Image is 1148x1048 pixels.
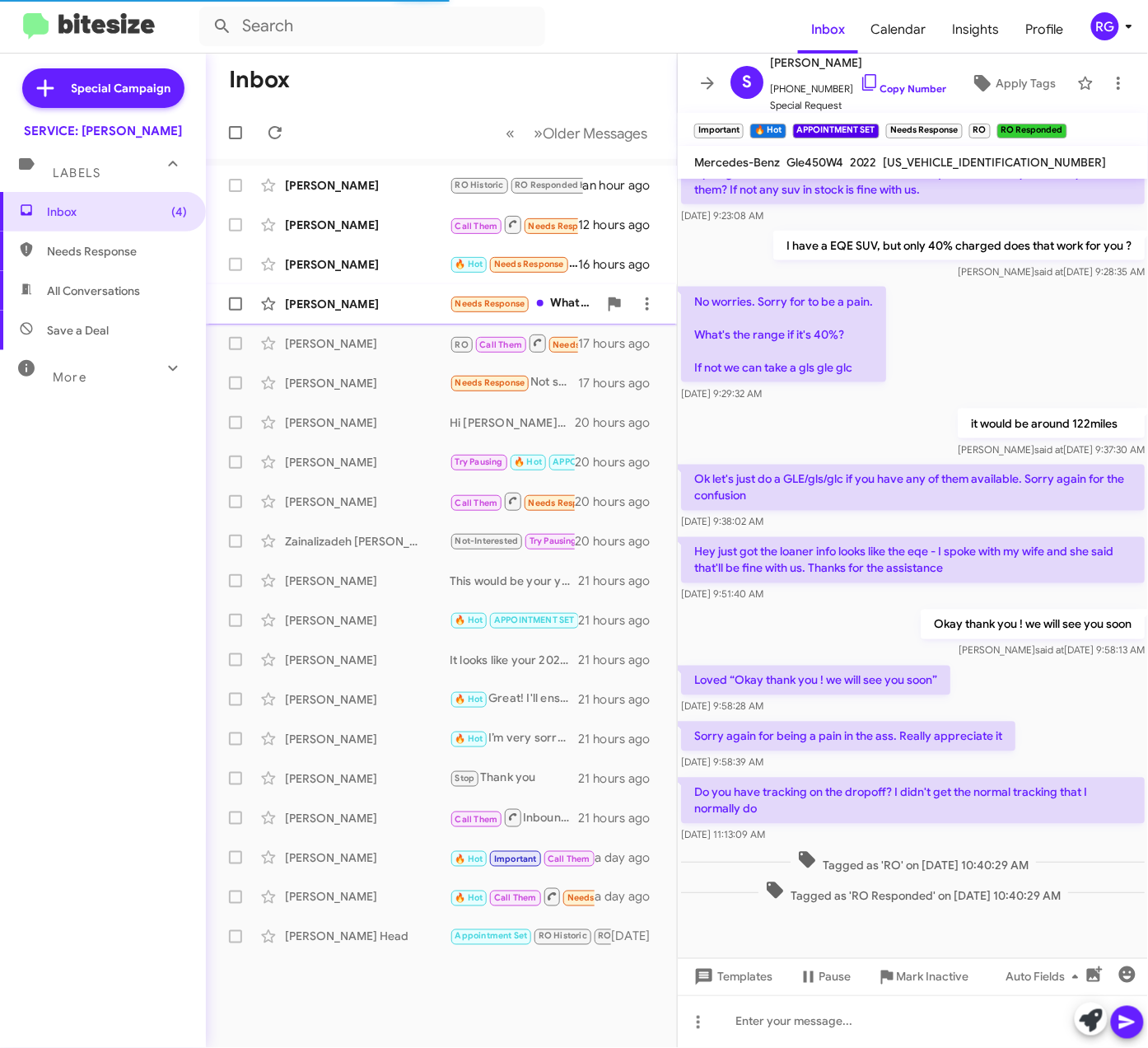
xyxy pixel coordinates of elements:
div: 21 hours ago [578,810,664,826]
div: 21 hours ago [578,612,664,629]
span: 🔥 Hot [455,694,483,704]
span: [PERSON_NAME] [DATE] 9:28:35 AM [958,265,1145,278]
small: 🔥 Hot [750,124,786,138]
div: 21 hours ago [578,691,664,708]
span: » [534,123,543,143]
span: said at [1034,265,1063,278]
span: Profile [1013,6,1077,54]
div: a day ago [595,849,664,866]
span: Stop [455,773,475,784]
span: [PERSON_NAME] [DATE] 9:37:30 AM [958,443,1145,456]
span: Call Them [479,339,522,350]
div: [PERSON_NAME] [285,256,450,273]
span: Gle450W4 [786,155,843,170]
button: Mark Inactive [864,962,982,992]
span: All Conversations [47,283,140,299]
div: I’m very sorry to hear about the missed appointments and the inconvenience it caused. I completel... [450,729,578,748]
span: Auto Fields [1006,962,1085,992]
span: Needs Response [567,893,637,904]
div: Inbound Call [450,333,578,353]
span: Apply Tags [996,68,1056,98]
div: It looks like your 2024 EQE requires service every 20,000 or 2 years. If this does not apply to y... [450,652,578,668]
div: SERVICE: [PERSON_NAME] [24,123,182,139]
p: Do you have tracking on the dropoff? I didn't get the normal tracking that I normally do [681,778,1145,824]
div: 21 hours ago [578,731,664,747]
span: [DATE] 9:23:08 AM [681,209,763,222]
div: 21 hours ago [578,770,664,787]
small: RO [969,124,991,138]
div: [PERSON_NAME] [285,849,450,866]
span: [DATE] 9:58:39 AM [681,756,763,769]
span: 🔥 Hot [455,893,483,904]
button: Templates [678,962,786,992]
span: More [53,370,86,385]
div: 16 hours ago [578,256,664,273]
a: Special Campaign [22,68,184,108]
span: [US_VEHICLE_IDENTIFICATION_NUMBER] [884,155,1107,170]
div: Inbound Call [450,847,595,868]
div: This would be your yearly Service A maintenance, and the coupon applies toward this service. [450,573,578,589]
span: 🔥 Hot [514,456,542,467]
div: [PERSON_NAME] [285,652,450,668]
div: A loaner* [450,175,583,194]
span: 2022 [850,155,877,170]
div: [PERSON_NAME] [285,573,450,589]
p: No worries. Sorry for to be a pain. What's the range if it's 40%? If not we can take a gls gle glc [681,287,886,382]
input: Search [199,7,545,46]
div: 20 hours ago [575,454,664,470]
span: Older Messages [543,124,647,143]
span: [PHONE_NUMBER] [770,73,946,97]
span: RO Responded Historic [599,931,698,942]
p: Hey just got the loaner info looks like the eqe - I spoke with my wife and she said that'll be fi... [681,537,1145,583]
div: What level/type of service ? [450,294,598,313]
small: APPOINTMENT SET [793,124,880,138]
div: 17 hours ago [578,335,664,352]
div: Great! I'll ensure everything is set for the home pickup [DATE] between 11 am and 12 pm. If you n... [450,690,578,709]
span: [DATE] 9:51:40 AM [681,588,763,601]
div: 20 hours ago [575,533,664,550]
div: Not satisfied. We have another flat tire right now just a week after this flat tire. We had a sus... [450,373,578,392]
p: Loved “Okay thank you ! we will see you soon” [681,666,950,695]
span: Mark Inactive [897,962,969,992]
span: Special Request [770,97,946,114]
span: APPOINTMENT SET [494,615,575,625]
p: Apologies for the confusion I had meant the eqs suv! That's my fault. Do you have them? If not an... [681,158,1145,204]
div: [PERSON_NAME] Head [285,929,450,945]
small: Important [694,124,744,138]
span: Try Pausing [530,536,577,546]
div: [PERSON_NAME] [285,335,450,352]
div: [PERSON_NAME] [285,296,450,312]
nav: Page navigation example [497,116,657,150]
div: [PERSON_NAME] [285,494,450,510]
div: [PERSON_NAME] [285,691,450,708]
span: said at [1034,443,1063,456]
span: Inbox [47,204,187,220]
span: Call Them [455,221,498,232]
span: [DATE] 9:58:28 AM [681,700,763,713]
span: Inbox [798,6,858,54]
div: [DATE] [611,929,664,945]
p: Okay thank you ! we will see you soon [921,610,1145,639]
span: RO Responded Historic [515,180,614,190]
span: [DATE] 9:29:32 AM [681,387,762,400]
span: RO Historic [455,180,504,190]
span: Not-Interested [455,536,519,546]
div: [PERSON_NAME] [285,454,450,470]
span: Needs Response [47,243,187,260]
a: Insights [940,6,1013,54]
div: Zainalizadeh [PERSON_NAME] [285,533,450,550]
span: Pause [819,962,851,992]
span: [PERSON_NAME] [DATE] 9:58:13 AM [959,644,1145,657]
div: 21 hours ago [578,573,664,589]
p: I have a EQE SUV, but only 40% charged does that work for you ? [773,231,1145,260]
p: Ok let's just do a GLE/gls/glc if you have any of them available. Sorry again for the confusion [681,465,1145,511]
div: [PERSON_NAME] [285,414,450,431]
div: a day ago [595,889,664,905]
div: [PERSON_NAME] [285,375,450,391]
p: Sorry again for being a pain in the ass. Really appreciate it [681,722,1015,751]
button: Pause [786,962,864,992]
div: [PERSON_NAME] [285,731,450,747]
span: 🔥 Hot [455,615,483,625]
div: 20 hours ago [575,494,664,510]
